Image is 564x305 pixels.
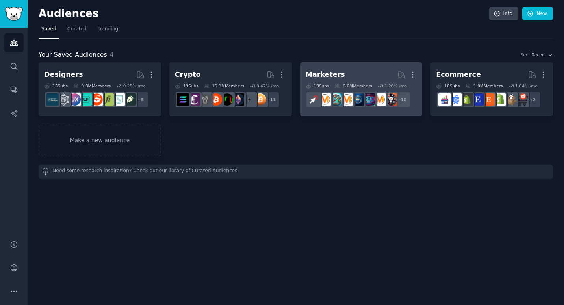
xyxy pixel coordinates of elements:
[515,83,538,89] div: 1.64 % /mo
[110,51,114,58] span: 4
[522,7,553,20] a: New
[256,83,279,89] div: 0.47 % /mo
[91,93,103,106] img: logodesign
[436,70,481,80] div: Ecommerce
[385,93,397,106] img: socialmedia
[374,93,386,106] img: marketing
[430,62,553,116] a: Ecommerce10Subs1.8MMembers1.64% /mo+2ecommercedropshipshopifyEtsyEtsySellersreviewmyshopifyecomme...
[44,70,83,80] div: Designers
[39,50,107,60] span: Your Saved Audiences
[39,7,489,20] h2: Audiences
[44,83,68,89] div: 13 Sub s
[221,93,233,106] img: CryptoMarkets
[124,93,136,106] img: graphic_design
[58,93,70,106] img: userexperience
[188,93,200,106] img: Crypto_Currency_News
[102,93,114,106] img: typography
[232,93,244,106] img: ethtrader
[41,26,56,33] span: Saved
[438,93,451,106] img: ecommerce_growth
[482,93,495,106] img: Etsy
[177,93,189,106] img: solana
[436,83,460,89] div: 10 Sub s
[254,93,266,106] img: Bitcoin
[39,125,161,156] a: Make a new audience
[39,23,59,39] a: Saved
[521,52,529,58] div: Sort
[39,62,161,116] a: Designers13Subs9.8MMembers0.25% /mo+5graphic_designweb_designtypographylogodesignUI_DesignUXDesig...
[67,26,87,33] span: Curated
[489,7,518,20] a: Info
[80,93,92,106] img: UI_Design
[210,93,222,106] img: BitcoinBeginners
[394,91,410,108] div: + 10
[341,93,353,106] img: advertising
[123,83,146,89] div: 0.25 % /mo
[263,91,280,108] div: + 11
[199,93,211,106] img: CryptoCurrencies
[300,62,423,116] a: Marketers18Subs6.6MMembers1.26% /mo+10socialmediamarketingSEOdigital_marketingadvertisingAffiliat...
[69,93,81,106] img: UXDesign
[204,83,244,89] div: 19.1M Members
[39,165,553,179] div: Need some research inspiration? Check out our library of
[175,83,199,89] div: 19 Sub s
[532,52,553,58] button: Recent
[306,70,345,80] div: Marketers
[243,93,255,106] img: ethereum
[460,93,473,106] img: reviewmyshopify
[363,93,375,106] img: SEO
[516,93,528,106] img: ecommerce
[65,23,89,39] a: Curated
[493,93,506,106] img: shopify
[384,83,407,89] div: 1.26 % /mo
[319,93,331,106] img: DigitalMarketing
[73,83,111,89] div: 9.8M Members
[532,52,546,58] span: Recent
[308,93,320,106] img: PPC
[95,23,121,39] a: Trending
[169,62,292,116] a: Crypto19Subs19.1MMembers0.47% /mo+11BitcoinethereumethtraderCryptoMarketsBitcoinBeginnersCryptoCu...
[471,93,484,106] img: EtsySellers
[505,93,517,106] img: dropship
[330,93,342,106] img: Affiliatemarketing
[334,83,372,89] div: 6.6M Members
[5,7,23,21] img: GummySearch logo
[192,167,237,176] a: Curated Audiences
[465,83,503,89] div: 1.8M Members
[306,83,329,89] div: 18 Sub s
[113,93,125,106] img: web_design
[98,26,118,33] span: Trending
[352,93,364,106] img: digital_marketing
[46,93,59,106] img: learndesign
[175,70,201,80] div: Crypto
[132,91,149,108] div: + 5
[524,91,541,108] div: + 2
[449,93,462,106] img: ecommercemarketing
